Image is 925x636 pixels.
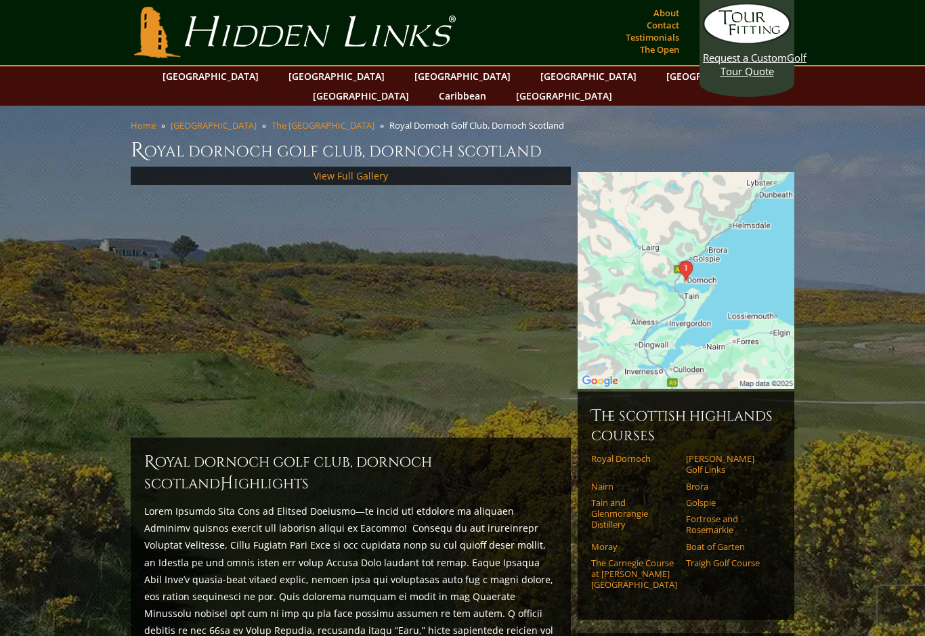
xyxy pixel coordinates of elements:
a: [GEOGRAPHIC_DATA] [171,119,257,131]
a: Testimonials [622,28,683,47]
a: Fortrose and Rosemarkie [686,513,772,536]
h1: Royal Dornoch Golf Club, Dornoch Scotland [131,137,794,164]
a: The [GEOGRAPHIC_DATA] [272,119,374,131]
a: [GEOGRAPHIC_DATA] [509,86,619,106]
a: Home [131,119,156,131]
a: Golspie [686,497,772,508]
a: [GEOGRAPHIC_DATA] [408,66,517,86]
a: Request a CustomGolf Tour Quote [703,3,791,78]
a: [GEOGRAPHIC_DATA] [306,86,416,106]
a: Moray [591,541,677,552]
a: Tain and Glenmorangie Distillery [591,497,677,530]
a: Royal Dornoch [591,453,677,464]
a: Nairn [591,481,677,492]
h2: Royal Dornoch Golf Club, Dornoch Scotland ighlights [144,451,557,494]
a: Brora [686,481,772,492]
a: [GEOGRAPHIC_DATA] [660,66,769,86]
img: Google Map of Royal Dornoch Golf Club, Golf Road, Dornoch, Scotland, United Kingdom [578,172,794,389]
a: About [650,3,683,22]
span: Request a Custom [703,51,787,64]
a: Caribbean [432,86,493,106]
a: [GEOGRAPHIC_DATA] [534,66,643,86]
a: [GEOGRAPHIC_DATA] [156,66,265,86]
a: [PERSON_NAME] Golf Links [686,453,772,475]
a: [GEOGRAPHIC_DATA] [282,66,391,86]
span: H [220,473,234,494]
h6: The Scottish Highlands Courses [591,405,781,445]
li: Royal Dornoch Golf Club, Dornoch Scotland [389,119,569,131]
a: Contact [643,16,683,35]
a: Traigh Golf Course [686,557,772,568]
a: Boat of Garten [686,541,772,552]
a: The Open [637,40,683,59]
a: The Carnegie Course at [PERSON_NAME][GEOGRAPHIC_DATA] [591,557,677,591]
a: View Full Gallery [314,169,388,182]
